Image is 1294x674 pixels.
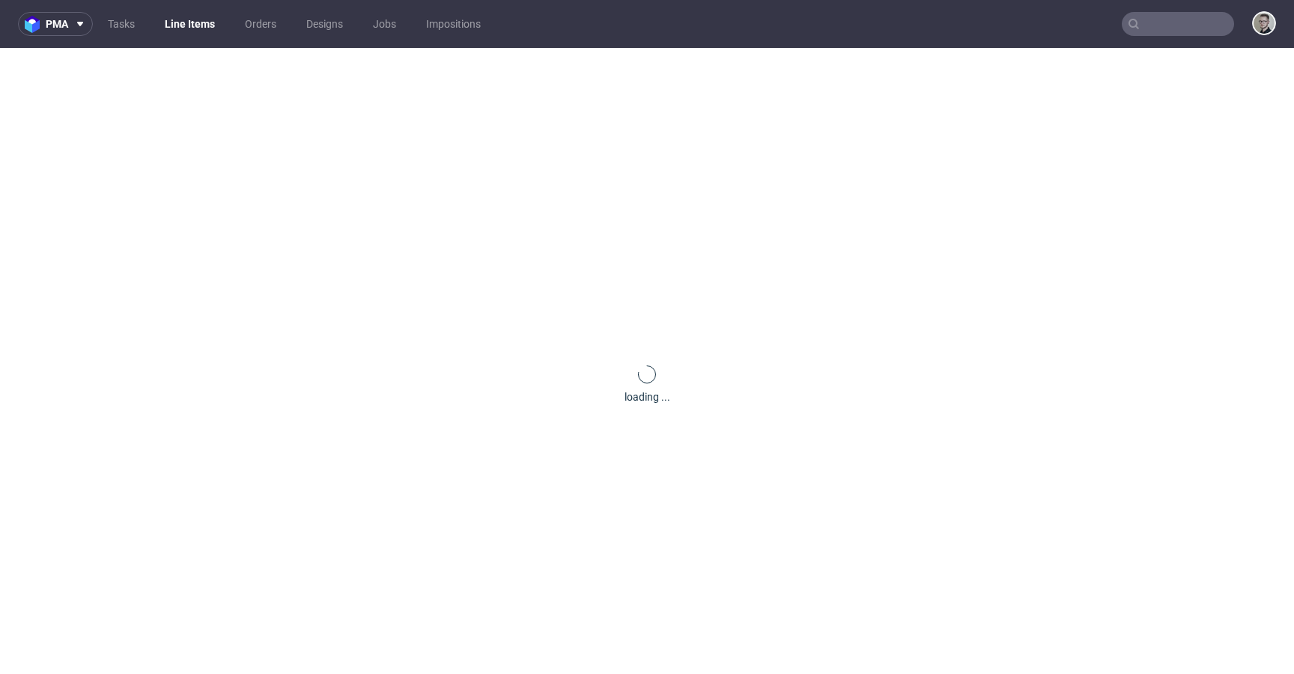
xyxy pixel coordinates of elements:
a: Line Items [156,12,224,36]
a: Jobs [364,12,405,36]
a: Tasks [99,12,144,36]
a: Designs [297,12,352,36]
a: Orders [236,12,285,36]
div: loading ... [625,389,670,404]
a: Impositions [417,12,490,36]
button: pma [18,12,93,36]
img: logo [25,16,46,33]
span: pma [46,19,68,29]
img: Krystian Gaza [1254,13,1275,34]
